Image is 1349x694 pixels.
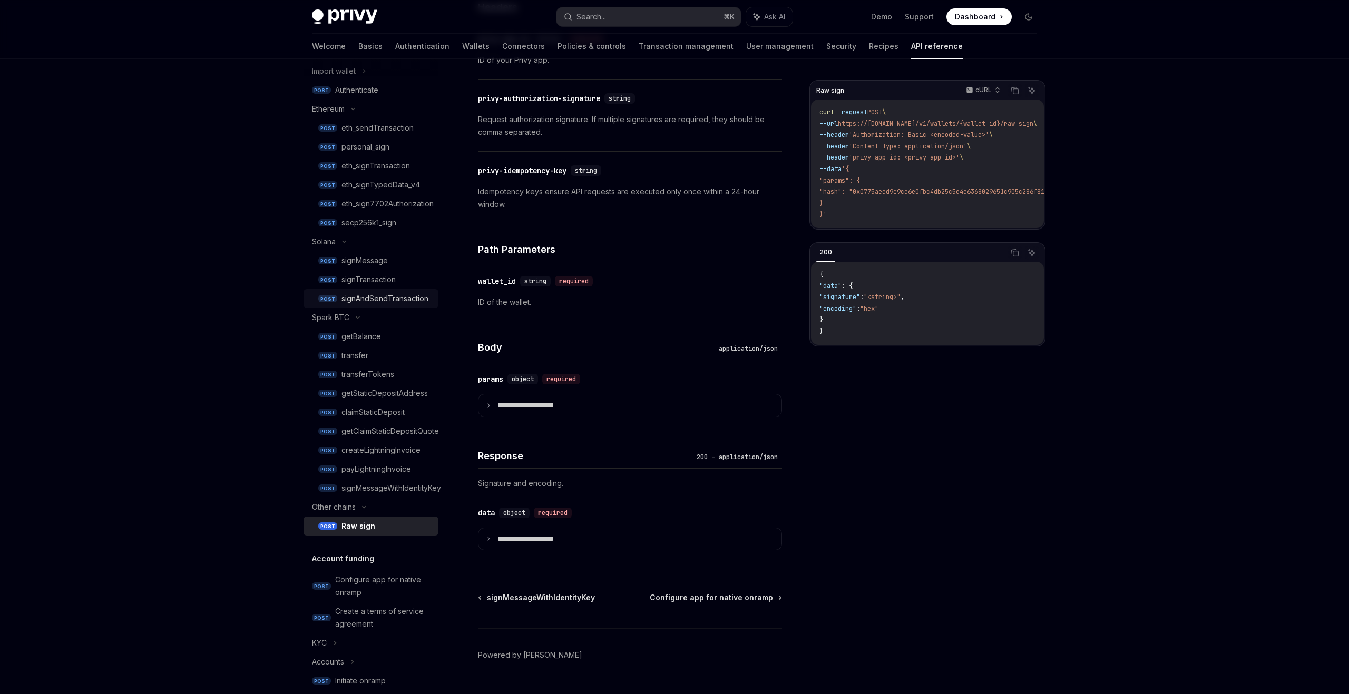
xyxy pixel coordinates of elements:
[724,13,735,21] span: ⌘ K
[341,122,414,134] div: eth_sendTransaction
[512,375,534,383] span: object
[341,273,396,286] div: signTransaction
[819,108,834,116] span: curl
[478,54,782,66] p: ID of your Privy app.
[609,94,631,103] span: string
[650,592,781,603] a: Configure app for native onramp
[335,675,386,687] div: Initiate onramp
[335,84,378,96] div: Authenticate
[318,295,337,303] span: POST
[478,242,782,256] h4: Path Parameters
[819,120,838,128] span: --url
[304,137,438,156] a: POSTpersonal_sign
[395,34,449,59] a: Authentication
[304,479,438,498] a: POSTsignMessageWithIdentityKey
[487,592,595,603] span: signMessageWithIdentityKey
[304,460,438,479] a: POSTpayLightningInvoice
[341,179,420,191] div: eth_signTypedData_v4
[819,131,849,139] span: --header
[318,333,337,341] span: POST
[318,181,337,189] span: POST
[318,390,337,398] span: POST
[312,235,336,248] div: Solana
[819,293,860,301] span: "signature"
[312,582,331,590] span: POST
[341,368,394,381] div: transferTokens
[341,425,439,438] div: getClaimStaticDepositQuote
[911,34,963,59] a: API reference
[816,86,844,95] span: Raw sign
[575,166,597,175] span: string
[304,118,438,137] a: POSTeth_sendTransaction
[901,293,904,301] span: ,
[312,677,331,685] span: POST
[524,277,546,285] span: string
[478,93,600,104] div: privy-authorization-signature
[304,194,438,213] a: POSTeth_sign7702Authorization
[341,141,389,153] div: personal_sign
[341,330,381,343] div: getBalance
[312,311,349,324] div: Spark BTC
[318,484,337,492] span: POST
[312,656,344,668] div: Accounts
[318,162,337,170] span: POST
[849,153,960,162] span: 'privy-app-id: <privy-app-id>'
[819,153,849,162] span: --header
[335,573,432,599] div: Configure app for native onramp
[304,441,438,460] a: POSTcreateLightningInvoice
[304,517,438,536] a: POSTRaw sign
[318,352,337,360] span: POST
[819,210,827,219] span: }'
[462,34,490,59] a: Wallets
[318,409,337,417] span: POST
[556,7,741,26] button: Search...⌘K
[819,304,856,313] span: "encoding"
[318,257,337,265] span: POST
[341,444,421,457] div: createLightningInvoice
[960,82,1005,100] button: cURL
[318,124,337,132] span: POST
[960,153,963,162] span: \
[304,270,438,289] a: POSTsignTransaction
[304,422,438,441] a: POSTgetClaimStaticDepositQuote
[819,270,823,279] span: {
[819,315,823,324] span: }
[304,156,438,175] a: POSTeth_signTransaction
[478,650,582,660] a: Powered by [PERSON_NAME]
[304,365,438,384] a: POSTtransferTokens
[304,570,438,602] a: POSTConfigure app for native onramp
[304,602,438,633] a: POSTCreate a terms of service agreement
[312,9,377,24] img: dark logo
[534,508,572,518] div: required
[842,282,853,290] span: : {
[864,293,901,301] span: "<string>"
[335,605,432,630] div: Create a terms of service agreement
[318,143,337,151] span: POST
[341,520,375,532] div: Raw sign
[341,482,441,494] div: signMessageWithIdentityKey
[558,34,626,59] a: Policies & controls
[304,384,438,403] a: POSTgetStaticDepositAddress
[849,131,989,139] span: 'Authorization: Basic <encoded-value>'
[967,142,971,151] span: \
[819,327,823,335] span: }
[312,637,327,649] div: KYC
[503,509,525,517] span: object
[304,213,438,232] a: POSTsecp256k1_sign
[304,251,438,270] a: POSTsignMessage
[318,465,337,473] span: POST
[478,296,782,309] p: ID of the wallet.
[341,387,428,400] div: getStaticDepositAddress
[819,282,842,290] span: "data"
[834,108,867,116] span: --request
[304,346,438,365] a: POSTtransfer
[304,81,438,100] a: POSTAuthenticate
[479,592,595,603] a: signMessageWithIdentityKey
[1020,8,1037,25] button: Toggle dark mode
[867,108,882,116] span: POST
[304,403,438,422] a: POSTclaimStaticDeposit
[819,165,842,173] span: --data
[341,216,396,229] div: secp256k1_sign
[478,185,782,211] p: Idempotency keys ensure API requests are executed only once within a 24-hour window.
[1008,246,1022,260] button: Copy the contents from the code block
